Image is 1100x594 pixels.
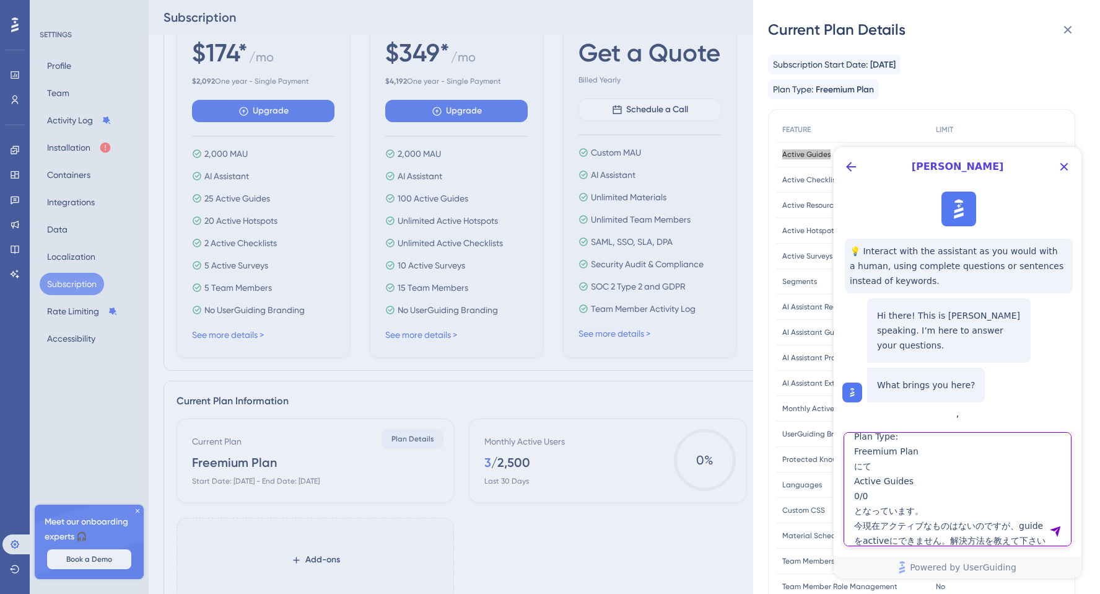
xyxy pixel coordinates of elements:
span: Segments [782,277,817,286]
span: Plan Type: [773,82,813,97]
span: Monthly Active Users (MAU) [782,404,876,414]
span: No [936,582,945,592]
span: Team Members [782,556,834,566]
span: Subscription Start Date: [773,57,868,72]
span: Active Hotspots [782,226,837,236]
span: Languages [782,480,822,490]
span: Active Checklists [782,175,842,185]
span: UserGuiding Branding [782,429,859,439]
span: AI Assistant External URL Multiple Paths [782,378,920,388]
span: AI Assistant Resolutions [782,302,863,312]
span: Material Scheduling [782,531,853,541]
span: Freemium Plan [816,82,874,97]
div: Current Plan Details [768,20,1085,40]
span: FEATURE [782,125,811,135]
span: AI Assistant Guide Trigger [782,327,871,337]
span: Active Surveys [782,251,832,261]
span: Protected Knowledge Base & Product Updates [782,454,923,464]
span: Active Guides [782,149,831,159]
span: AI Assistant Prompt Modifier [782,353,880,363]
span: LIMIT [936,125,953,135]
span: [DATE] [870,58,896,73]
span: Team Member Role Management [782,582,897,592]
iframe: UserGuiding AI Assistant [834,147,1081,578]
span: Custom CSS [782,505,825,515]
span: Active Resource Centers [782,200,867,210]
